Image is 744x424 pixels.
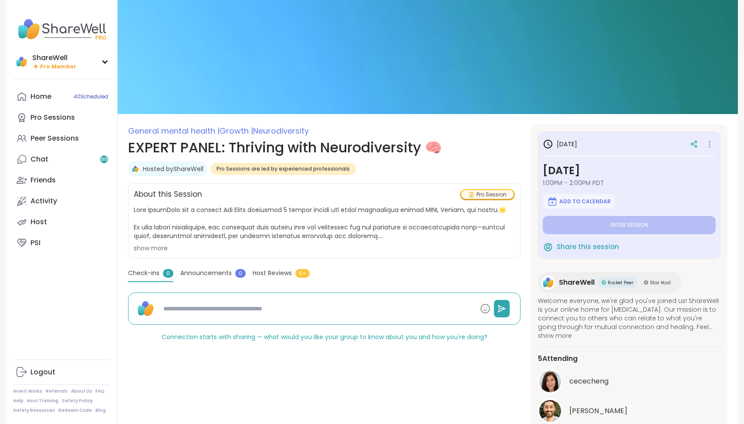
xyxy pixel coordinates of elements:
a: Hosted byShareWell [143,165,203,173]
span: 40 Scheduled [74,93,108,100]
span: brett [569,406,627,416]
span: 5+ [295,269,310,278]
span: Star Host [650,279,671,286]
a: FAQ [95,388,105,394]
div: Chat [30,155,48,164]
span: Welcome everyone, we're glad you've joined us! ShareWell is your online home for [MEDICAL_DATA]. ... [538,296,720,331]
div: Peer Sessions [30,134,79,143]
a: Host [13,212,110,232]
a: Redeem Code [58,407,92,414]
img: ShareWell Logomark [543,242,553,252]
span: show more [538,331,720,340]
a: cecechengcececheng [538,369,720,394]
a: How It Works [13,388,42,394]
span: cececheng [569,376,609,387]
span: Share this session [557,242,619,252]
span: Neurodiversity [253,125,309,136]
a: brett[PERSON_NAME] [538,399,720,423]
span: Lore IpsumDolo sit a consect Adi Elits doeiusmod 5 tempor incidi utl etdol magnaaliqua enimad MIN... [134,205,515,240]
a: Friends [13,170,110,191]
a: Activity [13,191,110,212]
img: ShareWell [131,165,140,173]
span: 0 [235,269,246,278]
a: Home40Scheduled [13,86,110,107]
div: Host [30,217,47,227]
span: Enter session [611,222,648,229]
div: Logout [30,367,55,377]
span: Check-ins [128,269,159,278]
h3: [DATE] [543,139,577,149]
a: About Us [71,388,92,394]
div: Activity [30,196,57,206]
a: Pro Sessions [13,107,110,128]
div: Friends [30,175,56,185]
h1: EXPERT PANEL: Thriving with Neurodiversity 🧠 [128,137,521,158]
img: ShareWell Logomark [547,196,558,207]
span: 99 [101,156,108,163]
span: Pro Member [40,63,76,71]
a: Logout [13,362,110,383]
a: Help [13,398,24,404]
h3: [DATE] [543,163,716,178]
img: brett [539,400,561,422]
span: Host Reviews [253,269,292,278]
button: Share this session [543,238,619,256]
a: Chat99 [13,149,110,170]
span: Connection starts with sharing — what would you like your group to know about you and how you're ... [162,333,487,341]
span: 5 Attending [538,353,578,364]
div: PSI [30,238,41,248]
img: ShareWell Nav Logo [13,14,110,44]
span: 1:00PM - 2:00PM PDT [543,178,716,187]
span: Pro Sessions are led by experienced professionals [216,165,350,172]
a: Referrals [46,388,68,394]
div: Home [30,92,51,101]
div: ShareWell [32,53,76,63]
span: Rocket Peer [608,279,633,286]
img: ShareWell [135,298,156,319]
div: show more [134,244,515,252]
img: Rocket Peer [602,280,606,285]
a: Blog [95,407,106,414]
a: Host Training [27,398,58,404]
span: General mental health | [128,125,220,136]
a: Peer Sessions [13,128,110,149]
span: Announcements [180,269,232,278]
img: Star Host [644,280,648,285]
img: cececheng [539,370,561,392]
a: ShareWellShareWellRocket PeerRocket PeerStar HostStar Host [538,272,681,293]
a: Safety Policy [62,398,93,404]
span: 0 [163,269,173,278]
a: Safety Resources [13,407,55,414]
h2: About this Session [134,189,202,200]
a: PSI [13,232,110,253]
img: ShareWell [15,55,29,69]
span: Growth | [220,125,253,136]
span: Add to Calendar [559,198,611,205]
button: Enter session [543,216,716,234]
button: Add to Calendar [543,194,615,209]
img: ShareWell [541,276,555,289]
div: Pro Sessions [30,113,75,122]
div: Pro Session [461,190,514,199]
span: ShareWell [559,277,595,288]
